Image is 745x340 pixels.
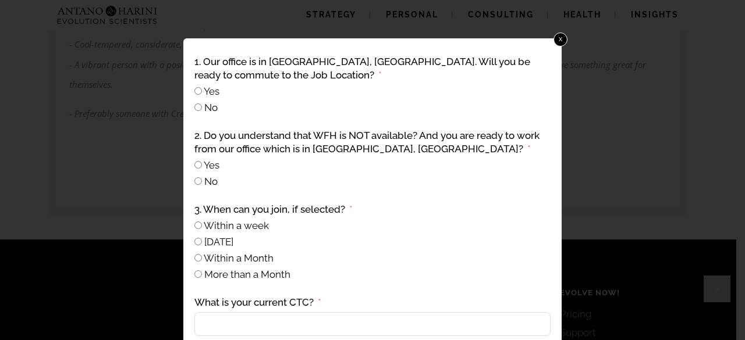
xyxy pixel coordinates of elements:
input: More than a Month [194,270,202,278]
input: No [194,177,202,185]
label: 2. Do you understand that WFH is NOT available? And you are ready to work from our office which i... [194,129,551,156]
span: Yes [204,85,219,97]
span: No [204,102,218,113]
span: No [204,176,218,187]
input: What is your current CTC? [194,312,551,336]
span: Within a week [204,220,269,231]
span: Within a Month [204,252,274,264]
input: Yes [194,87,202,95]
input: Within a week [194,221,202,229]
input: Within 15 Days [194,238,202,245]
label: 3. When can you join, if selected? [194,203,353,216]
input: Within a Month [194,254,202,262]
span: Yes [204,159,219,171]
a: x [554,33,567,46]
span: More than a Month [204,269,290,280]
input: Yes [194,161,202,169]
span: [DATE] [204,236,233,248]
label: 1. Our office is in Neelankarai, Chennai. Will you be ready to commute to the Job Location? [194,55,551,82]
label: What is your current CTC? [194,296,321,309]
input: No [194,103,202,111]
